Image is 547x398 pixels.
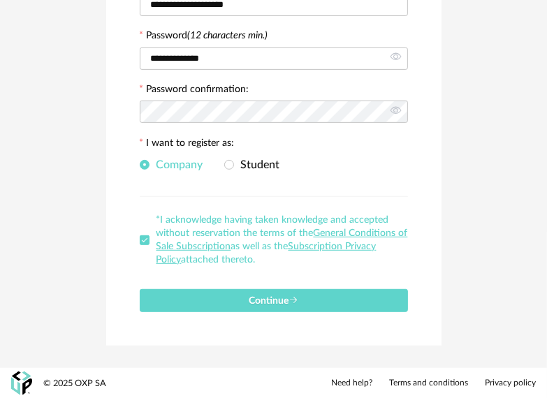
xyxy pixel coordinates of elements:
i: (12 characters min.) [188,31,268,40]
span: Company [149,159,203,170]
span: *I acknowledge having taken knowledge and accepted without reservation the terms of the as well a... [156,215,408,265]
a: General Conditions of Sale Subscription [156,228,408,251]
a: Privacy policy [485,378,536,389]
span: Continue [249,296,298,306]
img: OXP [11,371,32,396]
a: Need help? [331,378,372,389]
label: I want to register as: [140,138,235,151]
label: Password [147,31,268,40]
button: Continue [140,289,408,312]
a: Subscription Privacy Policy [156,242,377,265]
label: Password confirmation: [140,84,249,97]
a: Terms and conditions [389,378,468,389]
span: Student [234,159,280,170]
div: © 2025 OXP SA [43,378,106,390]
